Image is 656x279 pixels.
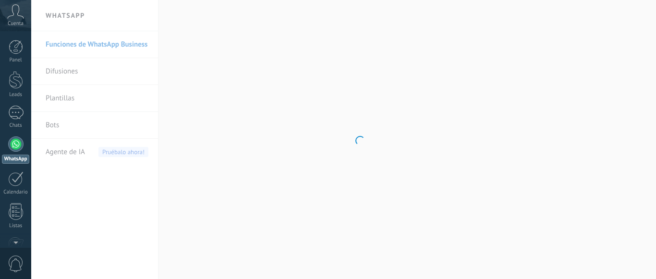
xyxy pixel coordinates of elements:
div: Panel [2,57,30,63]
div: Chats [2,122,30,129]
div: Listas [2,223,30,229]
div: WhatsApp [2,155,29,164]
div: Calendario [2,189,30,195]
span: Cuenta [8,21,24,27]
div: Leads [2,92,30,98]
